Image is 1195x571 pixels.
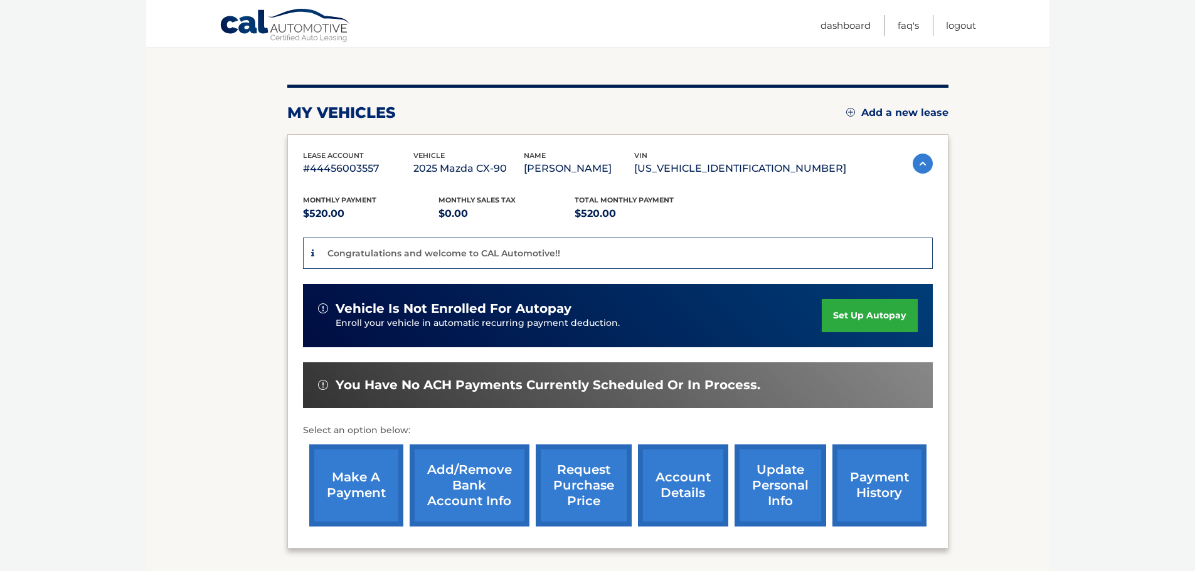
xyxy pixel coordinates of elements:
span: vin [634,151,647,160]
a: update personal info [735,444,826,526]
img: alert-white.svg [318,380,328,390]
p: $0.00 [438,205,575,223]
span: vehicle [413,151,445,160]
p: 2025 Mazda CX-90 [413,160,524,177]
p: $520.00 [575,205,711,223]
a: request purchase price [536,444,632,526]
a: Logout [946,15,976,36]
img: alert-white.svg [318,303,328,313]
img: add.svg [846,108,855,117]
span: name [524,151,546,160]
a: Dashboard [821,15,871,36]
a: payment history [832,444,927,526]
p: Congratulations and welcome to CAL Automotive!! [327,248,560,259]
a: Add/Remove bank account info [410,444,529,526]
p: [US_VEHICLE_IDENTIFICATION_NUMBER] [634,160,846,177]
a: Add a new lease [846,107,948,119]
a: FAQ's [898,15,919,36]
p: Enroll your vehicle in automatic recurring payment deduction. [336,317,822,330]
img: accordion-active.svg [913,154,933,174]
h2: my vehicles [287,103,396,122]
span: lease account [303,151,364,160]
p: Select an option below: [303,423,933,438]
a: set up autopay [822,299,917,332]
p: #44456003557 [303,160,413,177]
span: Monthly sales Tax [438,196,516,204]
a: make a payment [309,444,403,526]
p: [PERSON_NAME] [524,160,634,177]
p: $520.00 [303,205,439,223]
span: You have no ACH payments currently scheduled or in process. [336,377,760,393]
a: Cal Automotive [220,8,351,45]
span: Monthly Payment [303,196,376,204]
span: vehicle is not enrolled for autopay [336,301,571,317]
a: account details [638,444,728,526]
span: Total Monthly Payment [575,196,674,204]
